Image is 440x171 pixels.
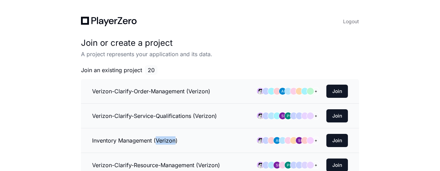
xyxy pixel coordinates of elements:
p: A project represents your application and its data. [81,50,359,58]
img: ACg8ocLL3vXvdba5S5V7nChXuiKYjYAj5GQFF3QGVBb6etwgLiZA=s96-c [285,112,292,119]
h3: Verizon-Clarify-Resource-Management (Verizon) [92,161,220,169]
button: Join [326,109,348,122]
img: ACg8ocLMZVwJcQ6ienYYOShb2_tczwC2Z7Z6u8NUc1SVA7ddq9cPVg=s96-c [274,162,280,169]
h3: Inventory Management (Verizon) [92,136,178,145]
h3: Verizon-Clarify-Service-Qualifications (Verizon) [92,112,217,120]
button: Join [326,85,348,98]
img: avatar [257,88,264,95]
div: + [312,162,319,169]
img: avatar [257,112,264,119]
button: Logout [343,17,359,26]
img: ACg8ocLMZVwJcQ6ienYYOShb2_tczwC2Z7Z6u8NUc1SVA7ddq9cPVg=s96-c [279,112,286,119]
img: avatar [257,162,264,169]
div: + [312,88,319,95]
img: ACg8ocLL3vXvdba5S5V7nChXuiKYjYAj5GQFF3QGVBb6etwgLiZA=s96-c [285,162,292,169]
div: + [312,112,319,119]
span: Join an existing project [81,66,142,74]
img: ACg8ocLMZVwJcQ6ienYYOShb2_tczwC2Z7Z6u8NUc1SVA7ddq9cPVg=s96-c [296,137,303,144]
button: Join [326,134,348,147]
img: ACg8ocKz7EBFCnWPdTv19o9m_nca3N0OVJEOQCGwElfmCyRVJ95dZw=s96-c [279,88,286,95]
span: 20 [145,65,157,75]
img: ACg8ocKz7EBFCnWPdTv19o9m_nca3N0OVJEOQCGwElfmCyRVJ95dZw=s96-c [274,137,280,144]
h1: Join or create a project [81,37,359,49]
img: avatar [257,137,264,144]
div: + [312,137,319,144]
h3: Verizon-Clarify-Order-Management (Verizon) [92,87,210,95]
